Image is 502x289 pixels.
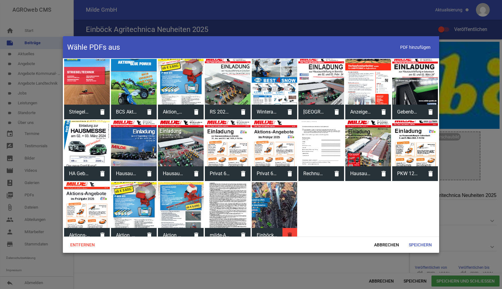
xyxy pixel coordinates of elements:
i: delete [236,228,251,243]
span: Speichern [404,239,437,250]
span: Einböck Agritechnica 2025 Neuheiten DE [252,227,283,243]
span: PDF hinzufügen [396,41,435,53]
span: Privat 6-seiter_Katalog [205,166,236,182]
span: Privat 6-seiter_Katalog [252,166,283,182]
span: Bornitz HA 2024 [298,104,329,120]
h4: Wähle PDFs aus [67,42,120,52]
i: delete [95,228,110,243]
span: Aktions-Angebote Frühjahr 25 [64,227,95,243]
span: Abbrechen [369,239,404,250]
span: Hausausstellung 24_Katalog [111,166,142,182]
i: delete [95,166,110,181]
i: delete [329,105,344,119]
i: delete [423,166,438,181]
i: delete [329,166,344,181]
span: Striegeltechnik_DE [64,104,95,120]
span: BCS Aktion 2023 Blue Power [111,104,142,120]
span: milde-AGB-2025-aktuell [205,227,236,243]
i: delete [282,228,297,243]
span: Gebenbach - HA 2024 [392,104,423,120]
i: delete [142,105,157,119]
i: delete [189,166,204,181]
span: RS 2023 Druck [205,104,236,120]
span: Aktion_P-BOX-STI_2023 [158,104,189,120]
span: Hausausstellung 25_Katalog [158,166,189,182]
i: delete [142,166,157,181]
span: HA Gebenbach PKW+Privat - DNT [64,166,95,182]
i: delete [423,105,438,119]
span: Entfernen [65,239,100,250]
span: Aktion_P-BOX-STI_2025 [111,227,142,243]
i: delete [142,228,157,243]
i: delete [95,105,110,119]
i: delete [282,166,297,181]
i: delete [189,105,204,119]
span: Rechnungsumstellung auf Elektronischen Versand [298,166,329,182]
span: Aktion P-Box mit Sägestänge 2024 [158,227,189,243]
span: PKW 12-seiter_Katalog [392,166,423,182]
span: Anzeige Verkäufer [345,104,376,120]
span: Hausausstellung 25_Katalog [345,166,376,182]
i: delete [236,166,251,181]
i: delete [189,228,204,243]
i: delete [282,105,297,119]
i: delete [236,105,251,119]
i: delete [376,105,391,119]
i: delete [376,166,391,181]
span: Winteraktion 2023 - 24 [252,104,283,120]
